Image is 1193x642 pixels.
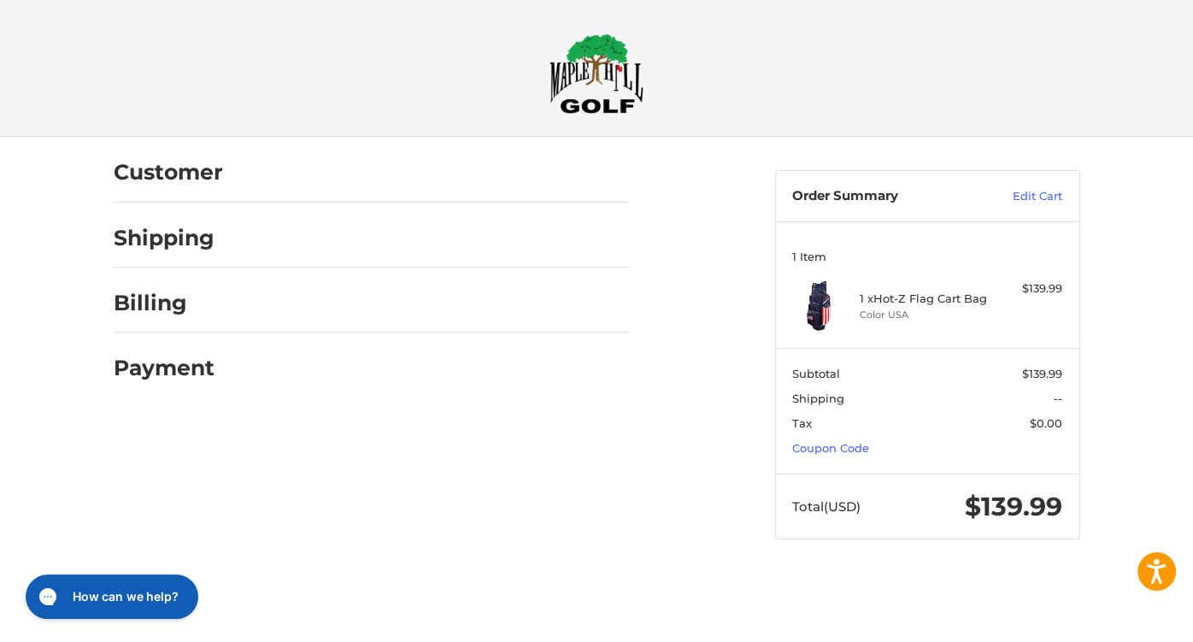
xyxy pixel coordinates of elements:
span: $139.99 [965,491,1062,522]
span: Shipping [792,392,844,405]
iframe: Gorgias live chat messenger [17,568,203,625]
div: $139.99 [995,280,1062,297]
a: Edit Cart [976,188,1062,205]
h2: Customer [114,159,223,186]
h3: Order Summary [792,188,976,205]
h2: Shipping [114,225,215,251]
span: $0.00 [1030,416,1062,430]
span: Total (USD) [792,498,861,515]
li: Color USA [860,308,990,322]
img: Maple Hill Golf [549,33,644,114]
h3: 1 Item [792,250,1062,263]
a: Coupon Code [792,441,869,455]
h4: 1 x Hot-Z Flag Cart Bag [860,292,990,305]
span: Tax [792,416,812,430]
span: $139.99 [1022,367,1062,380]
span: -- [1054,392,1062,405]
span: Subtotal [792,367,840,380]
h2: Payment [114,355,215,381]
h2: Billing [114,290,214,316]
